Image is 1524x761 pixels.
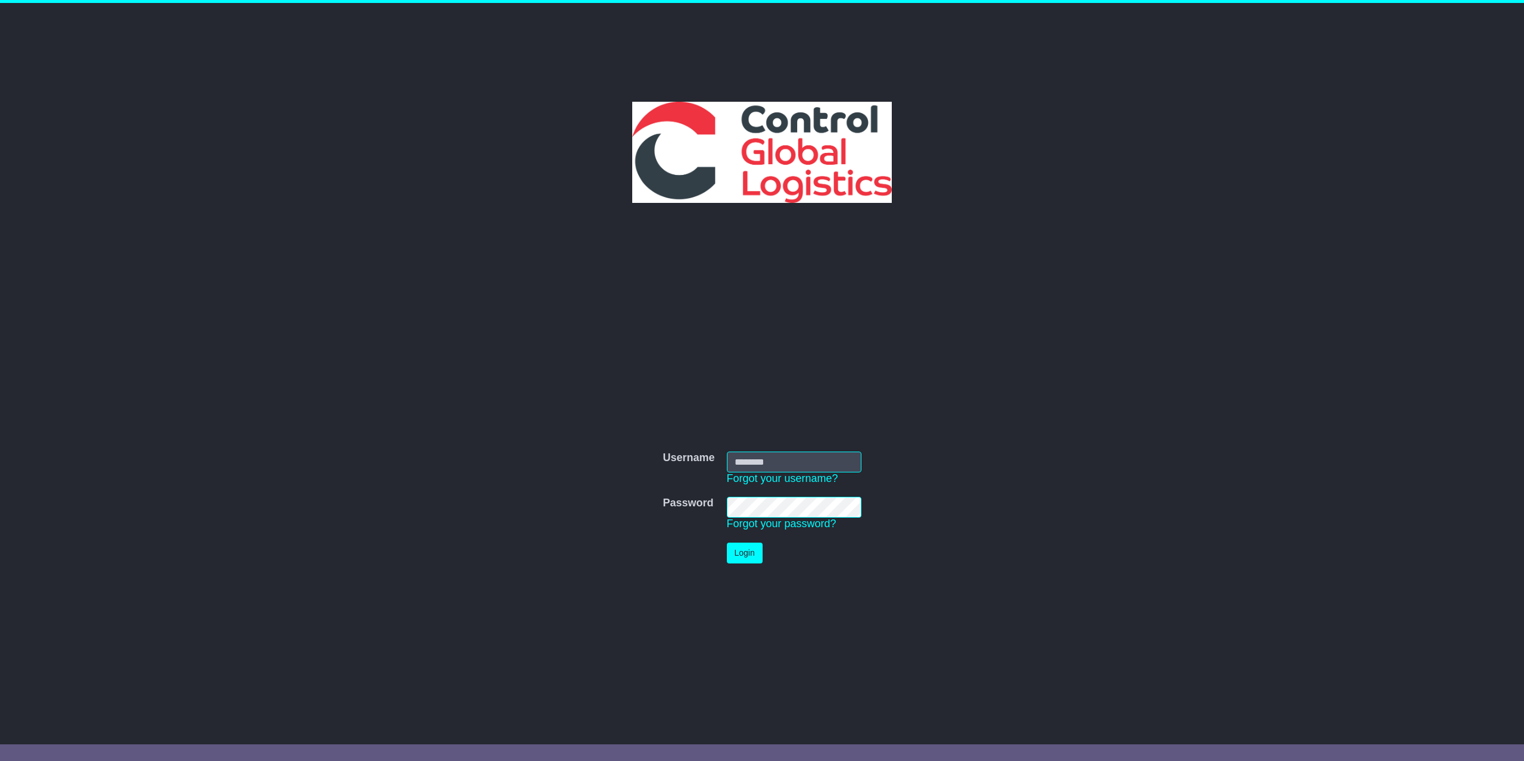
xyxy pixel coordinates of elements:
[727,543,763,563] button: Login
[727,518,836,530] a: Forgot your password?
[727,472,838,484] a: Forgot your username?
[663,497,713,510] label: Password
[632,102,891,203] img: Control Global Logistics PTY LTD
[663,452,714,465] label: Username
